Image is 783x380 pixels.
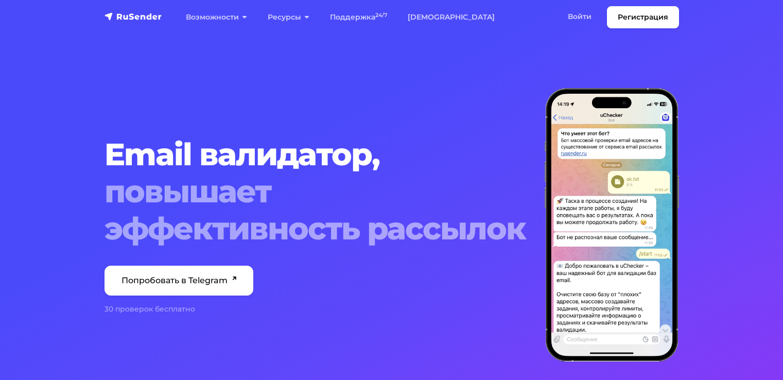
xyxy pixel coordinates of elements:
a: Войти [558,6,602,27]
a: Поддержка24/7 [320,7,397,28]
a: Ресурсы [257,7,320,28]
a: Попробовать в Telegram [105,266,254,296]
h1: Email валидатор, [105,136,532,247]
a: Возможности [176,7,257,28]
sup: 24/7 [375,12,387,19]
img: hero-right-validator-min.png [545,88,679,362]
div: 30 проверок бесплатно [105,304,532,315]
span: повышает эффективность рассылок [105,173,532,247]
a: [DEMOGRAPHIC_DATA] [397,7,505,28]
img: RuSender [105,11,162,22]
a: Регистрация [607,6,679,28]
